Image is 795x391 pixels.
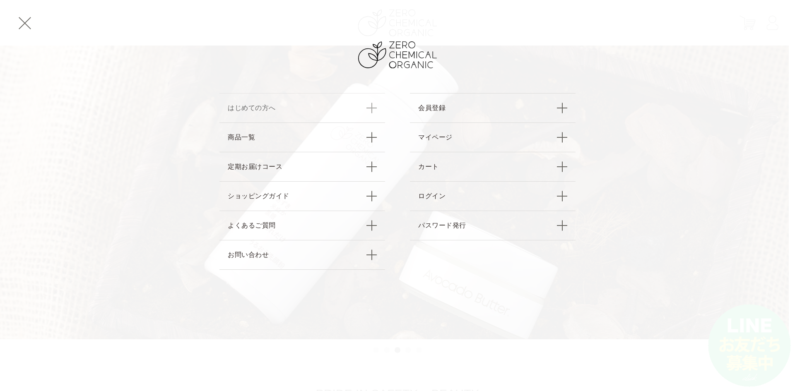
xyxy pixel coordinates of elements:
[219,240,385,270] a: お問い合わせ
[410,211,576,240] a: パスワード発行
[219,152,385,181] a: 定期お届けコース
[410,181,576,211] a: ログイン
[410,93,576,122] a: 会員登録
[219,122,385,152] a: 商品一覧
[219,181,385,211] a: ショッピングガイド
[410,122,576,152] a: マイページ
[219,211,385,240] a: よくあるご質問
[358,41,437,68] img: ZERO CHEMICAL ORGANIC
[410,152,576,181] a: カート
[219,93,385,122] a: はじめての方へ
